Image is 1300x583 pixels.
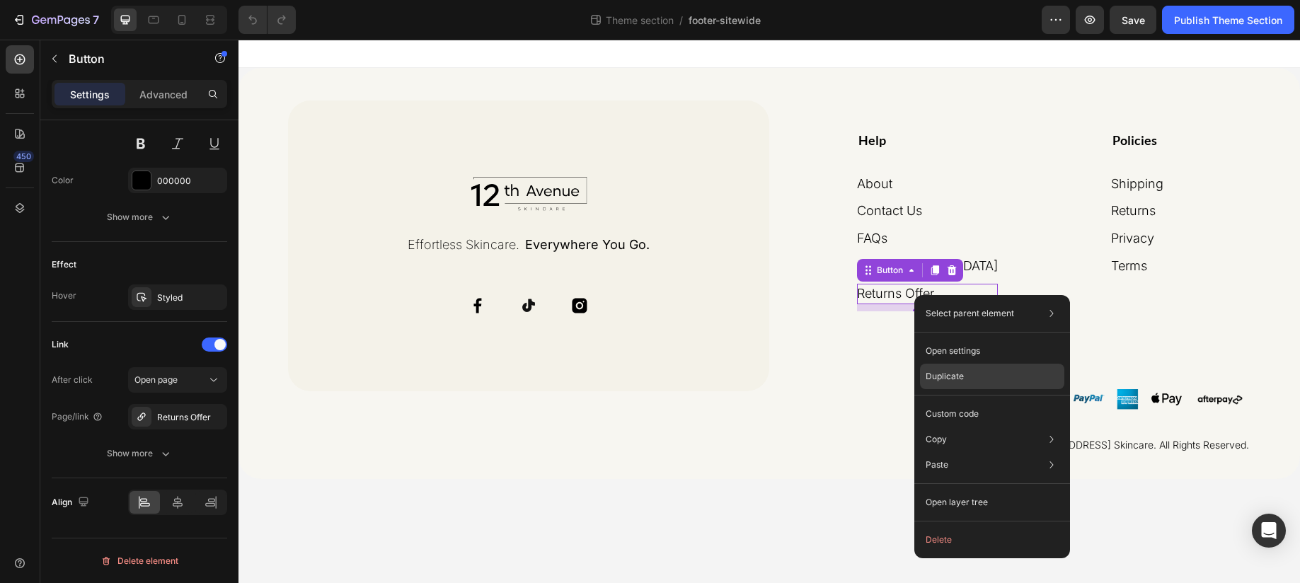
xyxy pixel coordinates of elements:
[619,92,649,110] h2: Help
[681,277,696,289] div: 10
[128,367,227,393] button: Open page
[873,134,925,155] a: Shipping
[619,161,684,182] a: Contact Us
[157,411,224,424] div: Returns Offer
[52,204,227,230] button: Show more
[926,345,980,357] p: Open settings
[70,87,110,102] p: Settings
[100,553,178,570] div: Delete element
[139,87,188,102] p: Advanced
[69,50,189,67] p: Button
[926,496,988,509] p: Open layer tree
[926,370,964,383] p: Duplicate
[52,258,76,271] div: Effect
[873,350,905,370] img: gempages_562170836807582724-8d0a16d6-701b-4ef7-9422-eda0adf382c8.png
[93,11,99,28] p: 7
[52,374,93,386] div: After click
[52,410,103,423] div: Page/link
[689,13,761,28] span: footer-sitewide
[1122,14,1145,26] span: Save
[635,224,667,237] div: Button
[679,13,683,28] span: /
[107,210,173,224] div: Show more
[912,350,944,370] img: gempages_562170836807582724-16d6fb6d-4bac-473e-8492-5d3de8d8d4c9.png
[52,441,227,466] button: Show more
[1252,514,1286,548] div: Open Intercom Messenger
[1162,6,1294,34] button: Publish Theme Section
[951,350,1012,371] img: gempages_562170836807582724-4b563eaf-85bf-436d-968d-18d0026b1d7f.png
[287,195,411,214] p: Everywhere You Go.
[107,446,173,461] div: Show more
[926,458,948,471] p: Paste
[873,217,909,237] a: Terms
[52,550,227,572] button: Delete element
[52,493,92,512] div: Align
[52,338,69,351] div: Link
[873,92,920,110] h2: Policies
[603,13,677,28] span: Theme section
[619,217,759,237] a: About [MEDICAL_DATA]
[1174,13,1282,28] div: Publish Theme Section
[157,175,224,187] div: 000000
[52,174,74,187] div: Color
[926,408,979,420] p: Custom code
[873,161,917,182] a: Returns
[798,350,827,370] img: gempages_562170836807582724-bd4bf088-a0c2-4234-bbed-df04a5095b1f.png
[6,6,105,34] button: 7
[619,134,654,155] a: About
[13,151,34,162] div: 450
[52,289,76,302] div: Hover
[1110,6,1156,34] button: Save
[926,307,1014,320] p: Select parent element
[157,291,224,304] div: Styled
[834,350,866,370] img: gempages_562170836807582724-78851c21-abfa-4b2c-8d95-a0703c649037.png
[768,399,1011,412] p: © [STREET_ADDRESS] Skincare. All Rights Reserved.
[762,350,791,371] img: gempages_562170836807582724-9102c2ad-39ad-45ef-8b82-a73a26141252.png
[619,189,649,209] a: FAQs
[619,244,696,265] a: Returns Offer
[238,6,296,34] div: Undo/Redo
[873,189,916,209] a: Privacy
[134,374,178,385] span: Open page
[920,527,1064,553] button: Delete
[926,433,947,446] p: Copy
[238,40,1300,583] iframe: Design area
